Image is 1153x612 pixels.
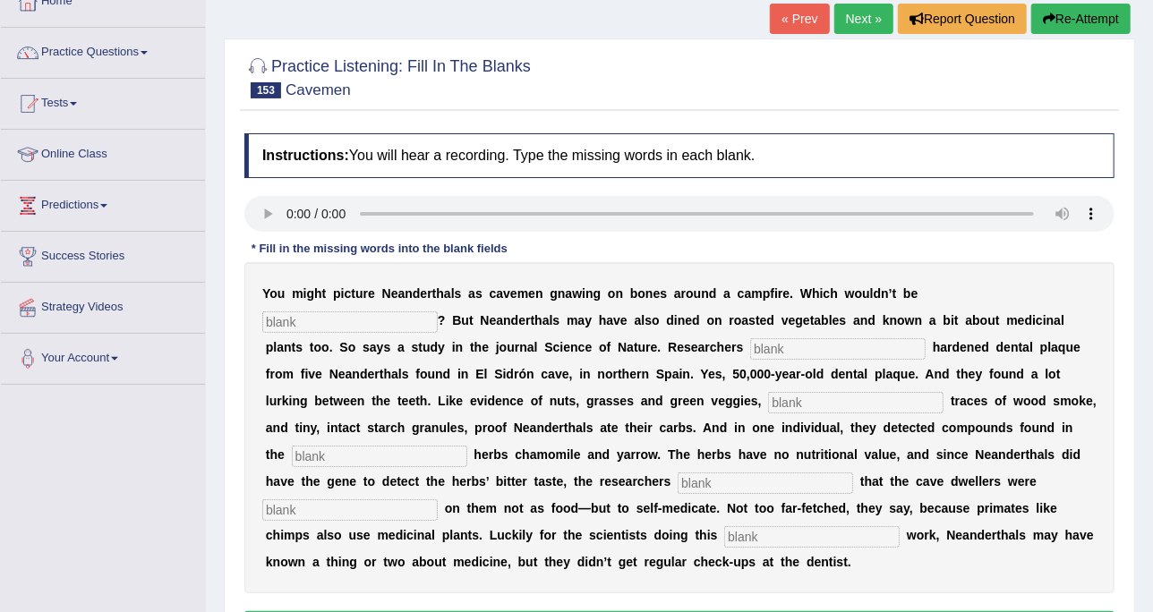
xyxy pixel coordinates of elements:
[868,313,876,327] b: d
[432,286,437,301] b: t
[405,286,413,301] b: n
[975,340,982,354] b: e
[594,286,602,301] b: g
[402,367,409,381] b: s
[269,286,278,301] b: o
[734,313,742,327] b: o
[262,499,438,521] input: blank
[768,392,944,413] input: blank
[329,367,338,381] b: N
[292,286,303,301] b: m
[585,340,593,354] b: e
[1036,313,1043,327] b: c
[972,313,980,327] b: b
[310,340,314,354] b: t
[380,367,384,381] b: t
[525,313,530,327] b: r
[951,313,954,327] b: i
[778,286,782,301] b: r
[548,367,555,381] b: a
[1073,340,1080,354] b: e
[833,313,840,327] b: e
[420,367,428,381] b: o
[582,286,585,301] b: i
[933,340,941,354] b: h
[678,313,686,327] b: n
[1022,340,1029,354] b: a
[618,340,627,354] b: N
[303,286,307,301] b: i
[470,340,474,354] b: t
[760,313,767,327] b: e
[315,367,322,381] b: e
[1054,313,1061,327] b: a
[637,286,645,301] b: o
[262,286,269,301] b: Y
[874,286,882,301] b: d
[427,286,431,301] b: r
[686,286,694,301] b: o
[563,340,570,354] b: e
[585,313,592,327] b: y
[651,340,658,354] b: e
[435,367,443,381] b: n
[750,338,926,360] input: blank
[627,340,634,354] b: a
[292,446,467,467] input: blank
[1,130,205,174] a: Online Class
[384,340,391,354] b: s
[368,286,375,301] b: e
[461,313,469,327] b: u
[444,286,451,301] b: a
[1066,340,1074,354] b: u
[781,313,789,327] b: v
[558,286,566,301] b: n
[620,313,628,327] b: e
[528,286,535,301] b: e
[412,340,419,354] b: s
[862,286,870,301] b: u
[553,340,560,354] b: c
[684,340,691,354] b: s
[705,340,710,354] b: r
[967,340,975,354] b: n
[391,286,398,301] b: e
[572,286,582,301] b: w
[423,340,431,354] b: u
[770,4,829,34] a: « Prev
[881,286,889,301] b: n
[514,367,518,381] b: r
[824,286,831,301] b: c
[307,286,315,301] b: g
[415,367,420,381] b: f
[812,286,820,301] b: h
[550,313,553,327] b: l
[685,313,692,327] b: e
[635,313,642,327] b: a
[541,367,548,381] b: c
[339,340,347,354] b: S
[286,81,351,98] small: Cavemen
[428,367,436,381] b: u
[507,340,515,354] b: u
[314,340,322,354] b: o
[270,367,275,381] b: r
[475,286,483,301] b: s
[527,340,534,354] b: a
[668,340,677,354] b: R
[494,367,502,381] b: S
[314,286,322,301] b: h
[321,340,329,354] b: o
[308,367,315,381] b: v
[737,340,744,354] b: s
[398,286,406,301] b: a
[717,340,725,354] b: h
[368,367,375,381] b: e
[724,340,731,354] b: e
[1025,313,1033,327] b: d
[883,313,890,327] b: k
[723,286,730,301] b: a
[660,286,667,301] b: s
[518,313,525,327] b: e
[431,340,439,354] b: d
